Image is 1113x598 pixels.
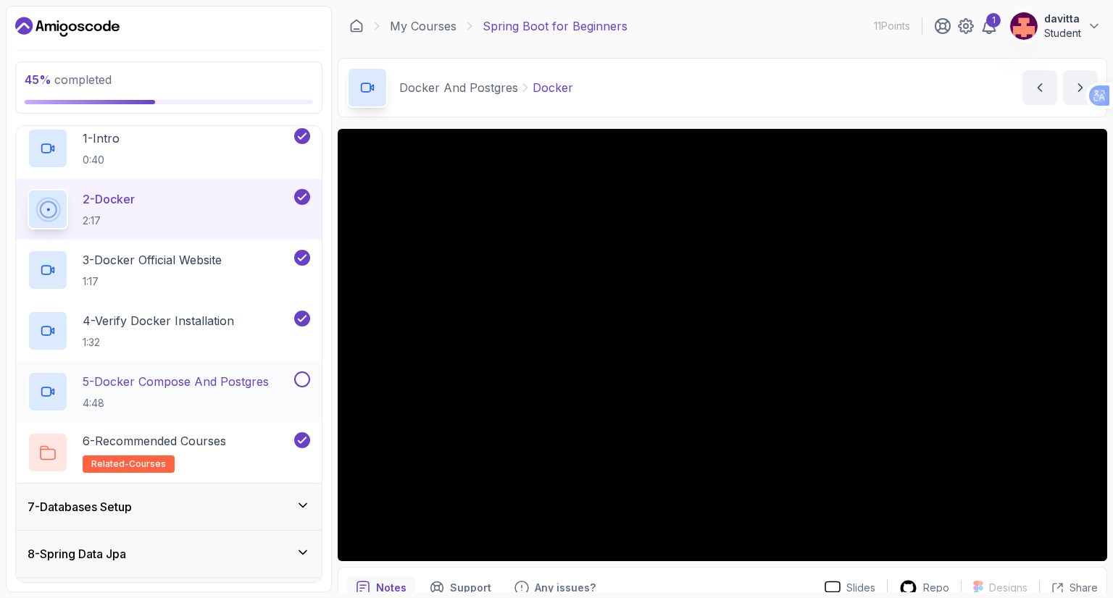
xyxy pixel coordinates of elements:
button: 1-Intro0:40 [28,128,310,169]
p: Share [1070,581,1098,595]
p: 1:17 [83,274,222,289]
span: related-courses [91,458,166,470]
p: Slides [846,581,875,595]
p: Support [450,581,491,595]
p: Spring Boot for Beginners [483,17,628,35]
p: Any issues? [535,581,596,595]
p: Docker And Postgres [399,79,518,96]
p: 4:48 [83,396,269,410]
div: 1 [986,13,1001,28]
p: 0:40 [83,153,120,167]
p: Notes [376,581,407,595]
p: Designs [989,581,1027,595]
p: Docker [533,79,573,96]
a: Slides [813,581,887,596]
a: Repo [888,579,961,597]
button: next content [1063,70,1098,105]
button: 4-Verify Docker Installation1:32 [28,311,310,351]
button: previous content [1022,70,1057,105]
button: 6-Recommended Coursesrelated-courses [28,432,310,473]
p: davitta [1044,12,1081,26]
span: 45 % [25,72,51,87]
img: user profile image [1010,12,1038,40]
a: Dashboard [15,15,120,38]
button: 3-Docker Official Website1:17 [28,250,310,290]
h3: 7 - Databases Setup [28,498,132,515]
p: 6 - Recommended Courses [83,432,226,450]
button: 5-Docker Compose And Postgres4:48 [28,371,310,412]
p: 4 - Verify Docker Installation [83,312,234,329]
iframe: 2 - Docker [338,129,1107,561]
h3: 8 - Spring Data Jpa [28,545,126,563]
button: Share [1039,581,1098,595]
p: 1 - Intro [83,130,120,147]
a: My Courses [390,17,457,35]
button: 2-Docker2:17 [28,189,310,229]
span: completed [25,72,112,87]
p: 3 - Docker Official Website [83,251,222,269]
button: 7-Databases Setup [16,484,322,530]
a: 1 [980,17,998,35]
p: 11 Points [874,19,910,33]
p: 2:17 [83,214,135,228]
p: 1:32 [83,335,234,350]
p: Student [1044,26,1081,41]
p: 2 - Docker [83,190,135,208]
p: 5 - Docker Compose And Postgres [83,373,269,390]
button: 8-Spring Data Jpa [16,531,322,577]
p: Repo [923,581,949,595]
button: user profile imagedavittaStudent [1009,12,1101,41]
a: Dashboard [349,19,364,33]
